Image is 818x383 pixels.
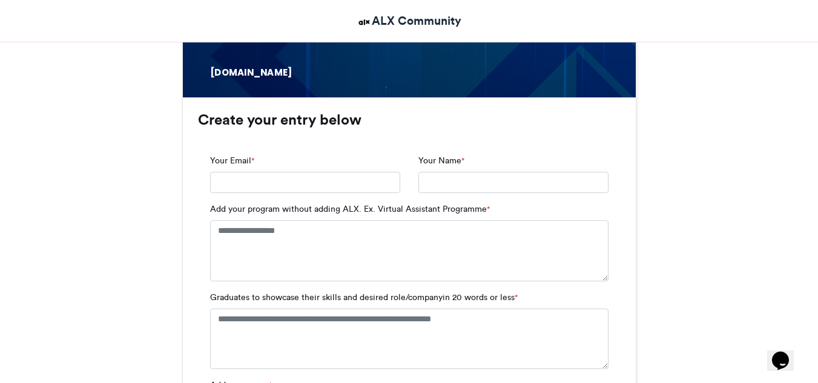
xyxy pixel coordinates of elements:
label: Graduates to showcase their skills and desired role/companyin 20 words or less [210,291,518,304]
a: ALX Community [357,12,461,30]
label: Your Email [210,154,254,167]
iframe: chat widget [767,335,806,371]
label: Your Name [418,154,464,167]
label: Add your program without adding ALX. Ex. Virtual Assistant Programme [210,203,490,215]
img: ALX Community [357,15,372,30]
div: [DOMAIN_NAME] [209,67,303,79]
h3: Create your entry below [198,113,621,127]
